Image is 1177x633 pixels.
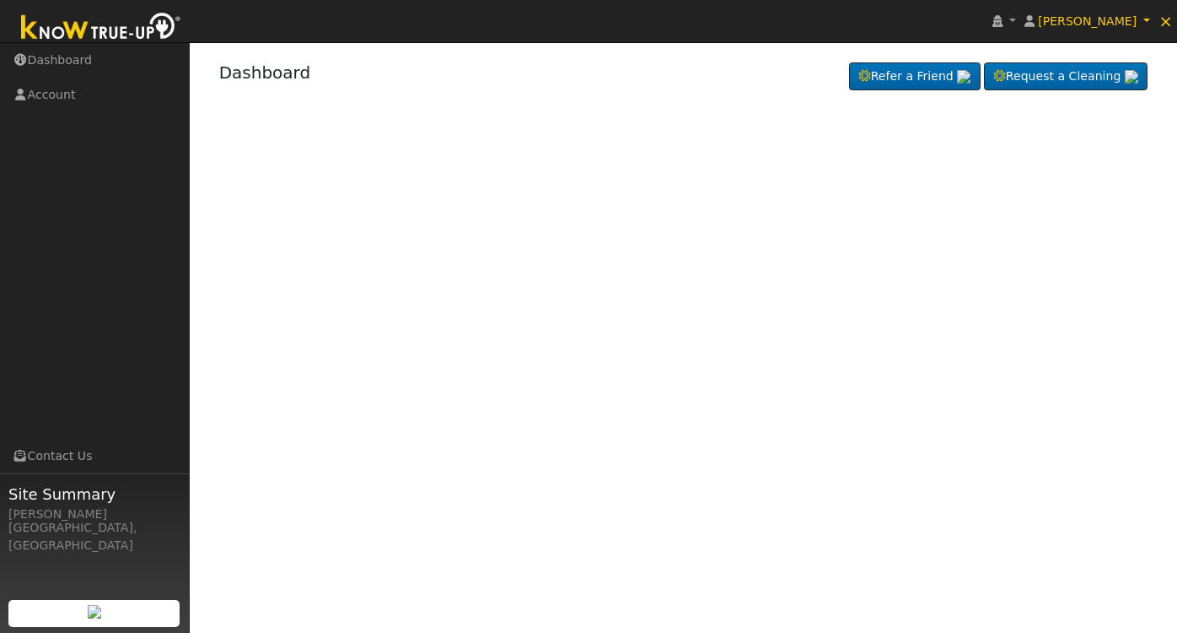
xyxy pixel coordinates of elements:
img: retrieve [88,605,101,619]
img: retrieve [1125,70,1138,84]
img: Know True-Up [13,9,190,47]
a: Refer a Friend [849,62,981,91]
span: Site Summary [8,483,180,506]
img: retrieve [957,70,970,84]
div: [GEOGRAPHIC_DATA], [GEOGRAPHIC_DATA] [8,519,180,555]
span: × [1158,11,1173,31]
a: Dashboard [219,62,311,83]
a: Request a Cleaning [984,62,1147,91]
div: [PERSON_NAME] [8,506,180,523]
span: [PERSON_NAME] [1038,14,1137,28]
